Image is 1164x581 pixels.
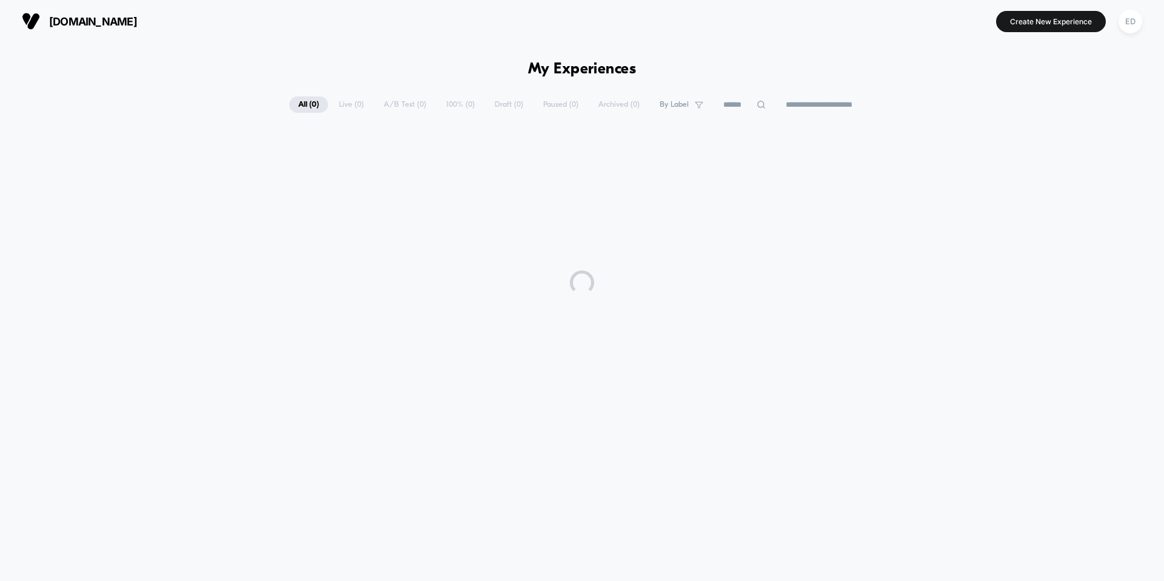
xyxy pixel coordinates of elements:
span: By Label [660,100,689,109]
button: [DOMAIN_NAME] [18,12,141,31]
span: All ( 0 ) [289,96,328,113]
img: Visually logo [22,12,40,30]
button: ED [1115,9,1146,34]
h1: My Experiences [528,61,637,78]
div: ED [1119,10,1142,33]
span: [DOMAIN_NAME] [49,15,137,28]
button: Create New Experience [996,11,1106,32]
